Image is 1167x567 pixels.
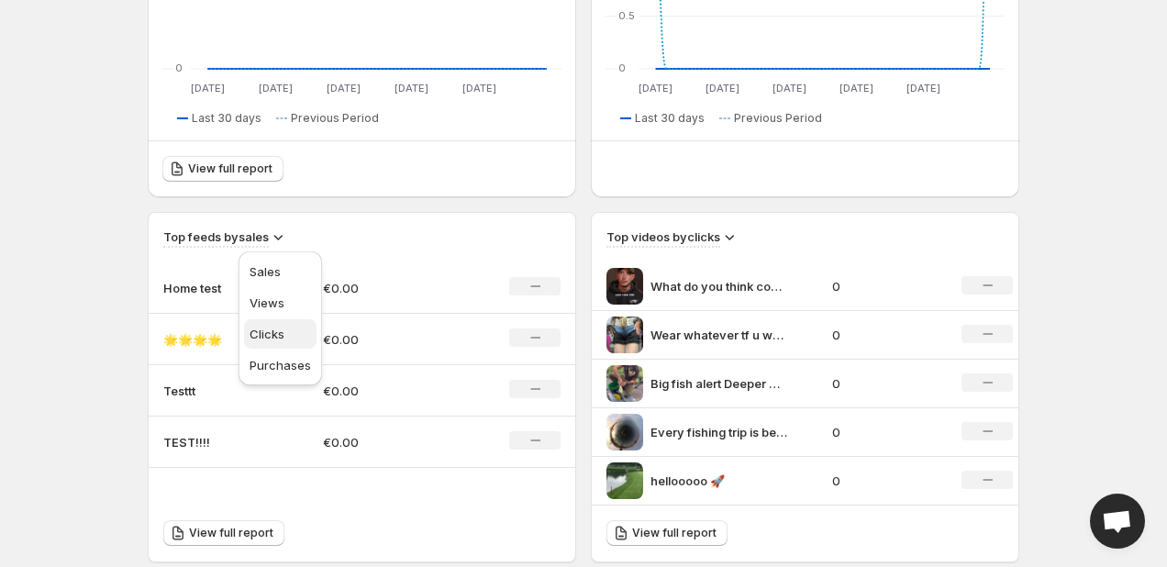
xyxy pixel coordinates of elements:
p: €0.00 [323,382,453,400]
text: [DATE] [259,82,293,94]
p: Every fishing trip is better with the QUEST bait boat Go hard scan the full area with QUESTs auto... [650,423,788,441]
text: [DATE] [462,82,496,94]
text: [DATE] [772,82,806,94]
p: What do you think could be added to Topps Chrome Vee Friends next year cardpodcast cardsandconten... [650,277,788,295]
p: 0 [832,374,940,393]
span: Views [250,295,284,310]
span: View full report [632,526,717,540]
text: [DATE] [327,82,361,94]
text: [DATE] [191,82,225,94]
span: View full report [189,526,273,540]
p: 0 [832,472,940,490]
p: 0 [832,423,940,441]
img: Wear whatever tf u wanttttt fyp OOTD styleinspo fashiontiktok maximalism maximalist [606,317,643,353]
span: Purchases [250,358,311,372]
text: 0 [175,61,183,74]
p: hellooooo 🚀 [650,472,788,490]
span: Last 30 days [635,111,705,126]
p: Testtt [163,382,255,400]
p: €0.00 [323,279,453,297]
span: Last 30 days [192,111,261,126]
span: Previous Period [734,111,822,126]
text: [DATE] [706,82,739,94]
span: Clicks [250,327,284,341]
p: €0.00 [323,433,453,451]
p: 🌟🌟🌟🌟 [163,330,255,349]
text: [DATE] [395,82,428,94]
h3: Top feeds by sales [163,228,269,246]
text: 0 [618,61,626,74]
span: View full report [188,161,272,176]
span: Previous Period [291,111,379,126]
p: €0.00 [323,330,453,349]
p: Home test [163,279,255,297]
text: 0.5 [618,9,635,22]
img: hellooooo 🚀 [606,462,643,499]
text: [DATE] [906,82,940,94]
img: Big fish alert Deeper Quest -mj karpiowy ziomek Pomaga mi z owieniu duzych karpi buydeeper deeper... [606,365,643,402]
a: View full report [163,520,284,546]
p: 0 [832,326,940,344]
p: 0 [832,277,940,295]
span: Sales [250,264,281,279]
p: Wear whatever tf u wanttttt fyp OOTD styleinspo fashiontiktok maximalism maximalist [650,326,788,344]
div: Open chat [1090,494,1145,549]
text: [DATE] [639,82,672,94]
text: [DATE] [839,82,873,94]
p: TEST!!!! [163,433,255,451]
p: Big fish alert Deeper Quest -mj karpiowy [PERSON_NAME] Pomaga mi z owieniu duzych karpi buydeeper... [650,374,788,393]
img: What do you think could be added to Topps Chrome Vee Friends next year cardpodcast cardsandconten... [606,268,643,305]
a: View full report [162,156,283,182]
h3: Top videos by clicks [606,228,720,246]
img: Every fishing trip is better with the QUEST bait boat Go hard scan the full area with QUESTs auto... [606,414,643,450]
a: View full report [606,520,728,546]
